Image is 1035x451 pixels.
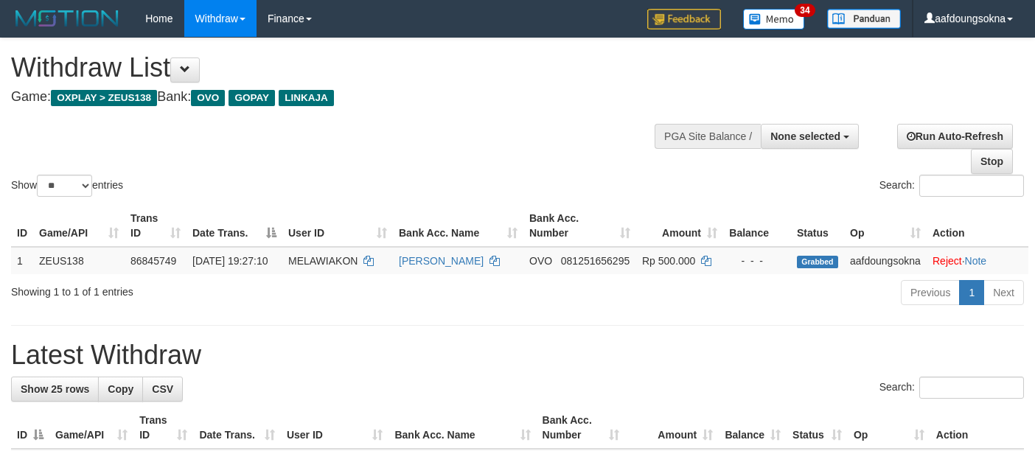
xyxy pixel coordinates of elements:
[959,280,984,305] a: 1
[844,247,927,274] td: aafdoungsokna
[393,205,523,247] th: Bank Acc. Name: activate to sort column ascending
[523,205,636,247] th: Bank Acc. Number: activate to sort column ascending
[187,205,282,247] th: Date Trans.: activate to sort column descending
[879,377,1024,399] label: Search:
[625,407,719,449] th: Amount: activate to sort column ascending
[11,175,123,197] label: Show entries
[33,247,125,274] td: ZEUS138
[655,124,761,149] div: PGA Site Balance /
[927,205,1028,247] th: Action
[879,175,1024,197] label: Search:
[11,340,1024,370] h1: Latest Withdraw
[11,205,33,247] th: ID
[848,407,930,449] th: Op: activate to sort column ascending
[11,279,420,299] div: Showing 1 to 1 of 1 entries
[729,254,785,268] div: - - -
[761,124,859,149] button: None selected
[192,255,268,267] span: [DATE] 19:27:10
[529,255,552,267] span: OVO
[51,90,157,106] span: OXPLAY > ZEUS138
[142,377,183,402] a: CSV
[827,9,901,29] img: panduan.png
[133,407,193,449] th: Trans ID: activate to sort column ascending
[11,53,675,83] h1: Withdraw List
[279,90,334,106] span: LINKAJA
[795,4,815,17] span: 34
[901,280,960,305] a: Previous
[282,205,393,247] th: User ID: activate to sort column ascending
[930,407,1024,449] th: Action
[191,90,225,106] span: OVO
[647,9,721,29] img: Feedback.jpg
[281,407,389,449] th: User ID: activate to sort column ascending
[743,9,805,29] img: Button%20Memo.svg
[288,255,358,267] span: MELAWIAKON
[927,247,1028,274] td: ·
[11,247,33,274] td: 1
[797,256,838,268] span: Grabbed
[787,407,848,449] th: Status: activate to sort column ascending
[933,255,962,267] a: Reject
[11,407,49,449] th: ID: activate to sort column descending
[636,205,723,247] th: Amount: activate to sort column ascending
[125,205,187,247] th: Trans ID: activate to sort column ascending
[983,280,1024,305] a: Next
[791,205,844,247] th: Status
[11,90,675,105] h4: Game: Bank:
[971,149,1013,174] a: Stop
[965,255,987,267] a: Note
[537,407,626,449] th: Bank Acc. Number: activate to sort column ascending
[49,407,133,449] th: Game/API: activate to sort column ascending
[399,255,484,267] a: [PERSON_NAME]
[388,407,536,449] th: Bank Acc. Name: activate to sort column ascending
[193,407,280,449] th: Date Trans.: activate to sort column ascending
[897,124,1013,149] a: Run Auto-Refresh
[11,377,99,402] a: Show 25 rows
[919,175,1024,197] input: Search:
[108,383,133,395] span: Copy
[723,205,791,247] th: Balance
[642,255,695,267] span: Rp 500.000
[561,255,630,267] span: Copy 081251656295 to clipboard
[719,407,787,449] th: Balance: activate to sort column ascending
[152,383,173,395] span: CSV
[229,90,275,106] span: GOPAY
[844,205,927,247] th: Op: activate to sort column ascending
[33,205,125,247] th: Game/API: activate to sort column ascending
[21,383,89,395] span: Show 25 rows
[98,377,143,402] a: Copy
[770,130,840,142] span: None selected
[919,377,1024,399] input: Search:
[130,255,176,267] span: 86845749
[37,175,92,197] select: Showentries
[11,7,123,29] img: MOTION_logo.png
